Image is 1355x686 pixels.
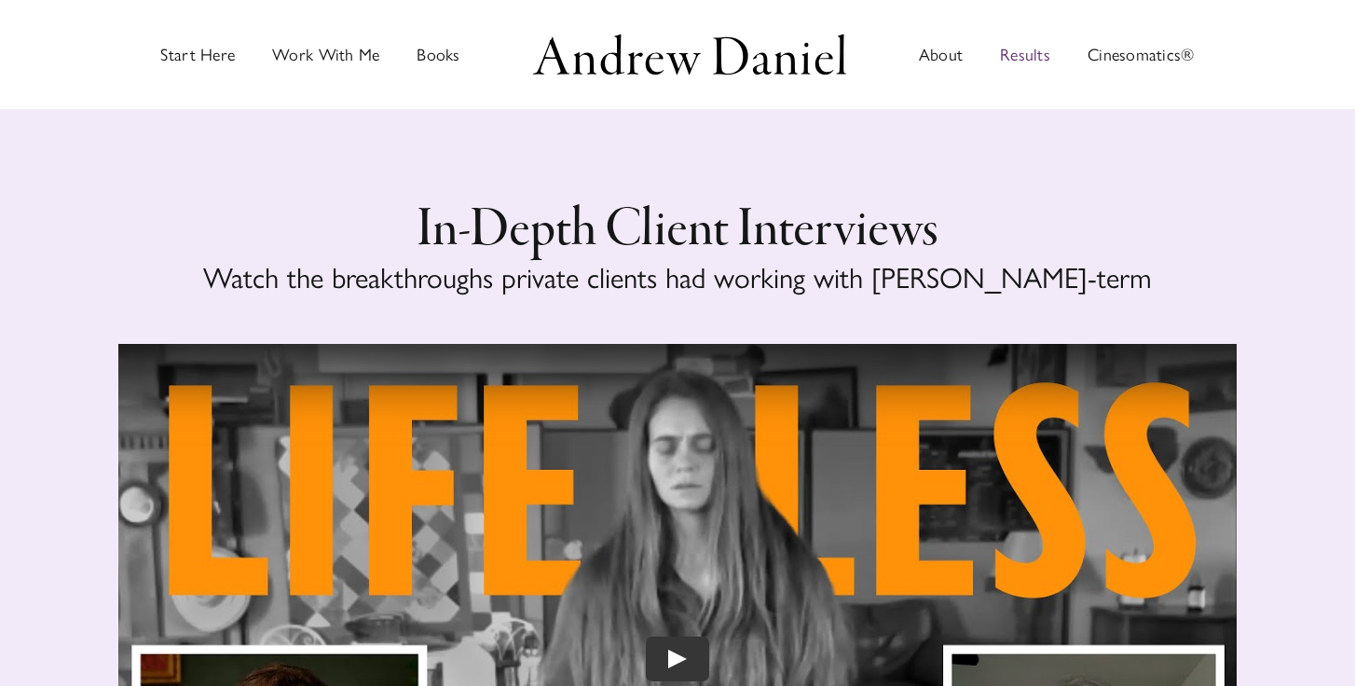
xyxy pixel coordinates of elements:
a: Start Here [160,4,235,106]
h4: Watch the breakthroughs private clients had working with [PERSON_NAME]-term [118,260,1237,297]
a: Results [1000,4,1050,106]
a: Work with Andrew in groups or private sessions [272,4,379,106]
span: About [919,47,963,63]
span: Start Here [160,47,235,63]
span: Work With Me [272,47,379,63]
a: Cinesomatics® [1088,4,1195,106]
span: Results [1000,47,1050,63]
a: Discover books written by Andrew Daniel [417,4,459,106]
span: Cinesomatics® [1088,47,1195,63]
h2: In-Depth Client Interviews [118,202,1237,260]
img: Andrew Daniel Logo [527,29,853,80]
a: About [919,4,963,106]
span: Books [417,47,459,63]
